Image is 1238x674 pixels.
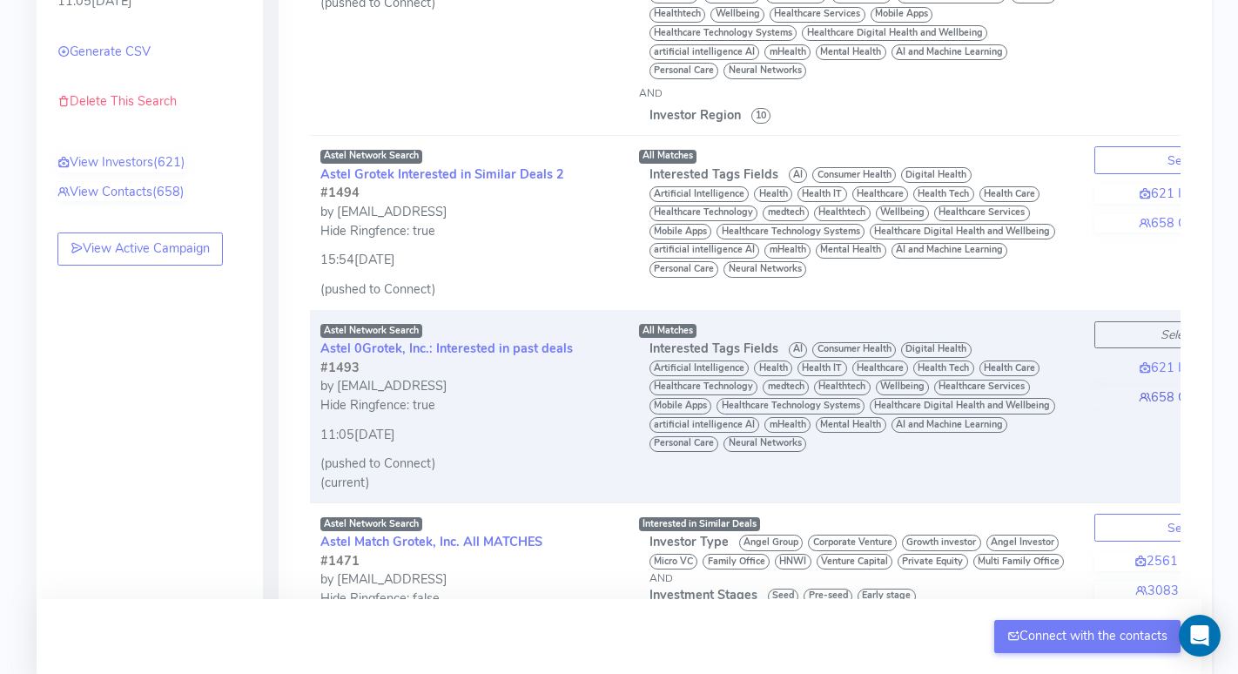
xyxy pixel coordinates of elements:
[320,377,618,396] div: by [EMAIL_ADDRESS]
[763,206,809,221] span: medtech
[643,517,757,530] span: Interested in Similar Deals
[649,243,760,259] span: artificial intelligence AI
[891,417,1008,433] span: AI and Machine Learning
[723,436,806,452] span: Neural Networks
[320,324,423,338] span: Astel Network Search
[643,149,693,162] span: All Matches
[764,44,811,60] span: mHealth
[320,517,423,531] span: Astel Network Search
[649,570,1073,586] div: AND
[649,261,719,277] span: Personal Care
[891,243,1008,259] span: AI and Machine Learning
[703,554,770,570] span: Family Office
[320,240,618,270] div: 15:54[DATE]
[876,380,930,395] span: Wellbeing
[804,589,852,604] span: Pre-seed
[717,398,865,414] span: Healthcare Technology Systems
[649,554,698,570] span: Micro VC
[934,206,1030,221] span: Healthcare Services
[858,589,916,604] span: Early stage
[789,167,808,183] span: AI
[57,183,185,202] a: View Contacts(658)
[320,150,423,164] span: Astel Network Search
[153,153,185,171] span: (621)
[649,340,778,357] span: Interested Tags Fields
[649,44,760,60] span: artificial intelligence AI
[649,361,750,376] span: Artificial Intelligence
[802,25,987,41] span: Healthcare Digital Health and Wellbeing
[789,342,808,358] span: AI
[754,361,792,376] span: Health
[870,224,1055,239] span: Healthcare Digital Health and Wellbeing
[649,63,719,78] span: Personal Care
[808,535,897,550] span: Corporate Venture
[320,165,564,183] a: Astel Grotek Interested in Similar Deals 2
[320,415,618,445] div: 11:05[DATE]
[649,398,712,414] span: Mobile Apps
[739,535,804,550] span: Angel Group
[814,380,871,395] span: Healthtech
[852,186,909,202] span: Healthcare
[57,92,177,110] a: Delete This Search
[723,261,806,277] span: Neural Networks
[320,570,618,590] div: by [EMAIL_ADDRESS]
[814,206,871,221] span: Healthtech
[763,380,809,395] span: medtech
[649,586,757,603] span: Investment Stages
[901,167,972,183] span: Digital Health
[320,590,618,609] div: Hide Ringfence: false
[876,206,930,221] span: Wellbeing
[320,533,542,550] a: Astel Match Grotek, Inc. All MATCHES
[764,243,811,259] span: mHealth
[649,436,719,452] span: Personal Care
[649,165,778,183] span: Interested Tags Fields
[57,153,185,172] a: View Investors(621)
[1179,615,1221,657] div: Open Intercom Messenger
[852,361,909,376] span: Healthcare
[816,417,886,433] span: Mental Health
[649,533,729,550] span: Investor Type
[1161,327,1207,343] i: Selected
[973,554,1065,570] span: Multi Family Office
[816,44,886,60] span: Mental Health
[320,340,573,357] a: Astel 0Grotek, Inc.: Interested in past deals
[643,324,693,337] span: All Matches
[898,554,968,570] span: Private Equity
[649,186,750,202] span: Artificial Intelligence
[797,361,847,376] span: Health IT
[649,380,758,395] span: Healthcare Technology
[649,106,741,124] span: Investor Region
[913,361,974,376] span: Health Tech
[649,206,758,221] span: Healthcare Technology
[639,85,1073,101] div: AND
[723,63,806,78] span: Neural Networks
[871,7,933,23] span: Mobile Apps
[320,222,618,241] div: Hide Ringfence: true
[649,224,712,239] span: Mobile Apps
[320,203,618,222] div: by [EMAIL_ADDRESS]
[902,535,981,550] span: Growth investor
[320,396,618,415] div: Hide Ringfence: true
[754,186,792,202] span: Health
[57,233,224,266] a: View Active Campaign
[649,7,706,23] span: Healthtech
[913,186,974,202] span: Health Tech
[649,417,760,433] span: artificial intelligence AI
[770,7,865,23] span: Healthcare Services
[320,455,618,474] div: (pushed to Connect)
[751,108,771,124] span: 10
[994,620,1181,653] button: Connect with the contacts
[891,44,1008,60] span: AI and Machine Learning
[986,535,1060,550] span: Angel Investor
[764,417,811,433] span: mHealth
[152,183,185,200] span: (658)
[812,167,896,183] span: Consumer Health
[812,342,896,358] span: Consumer Health
[57,43,151,60] a: Generate CSV
[979,361,1040,376] span: Health Care
[768,589,799,604] span: Seed
[320,280,618,300] div: (pushed to Connect)
[320,359,618,378] div: #1493
[979,186,1040,202] span: Health Care
[717,224,865,239] span: Healthcare Technology Systems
